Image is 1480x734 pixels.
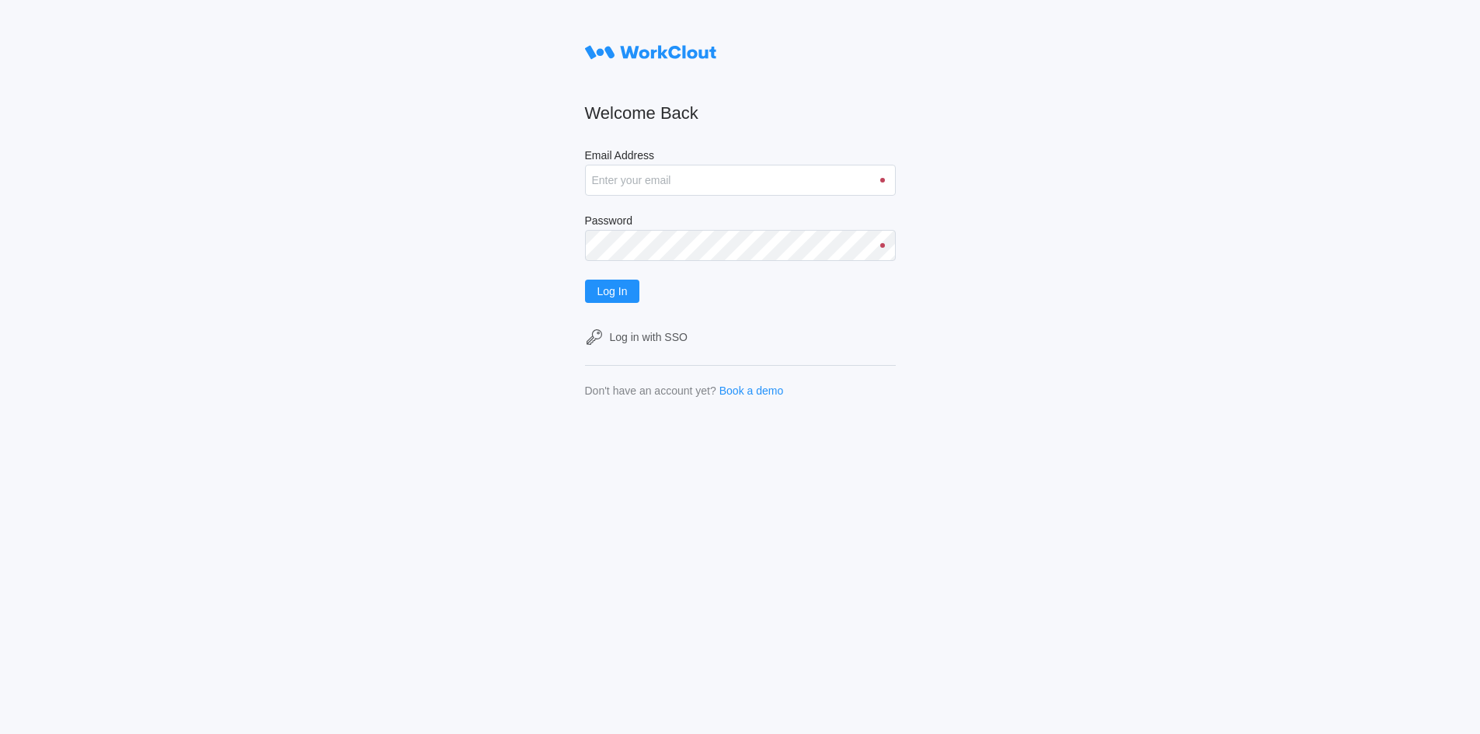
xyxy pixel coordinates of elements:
div: Log in with SSO [610,331,688,343]
label: Email Address [585,149,896,165]
input: Enter your email [585,165,896,196]
button: Log In [585,280,640,303]
a: Log in with SSO [585,328,896,346]
span: Log In [597,286,628,297]
div: Don't have an account yet? [585,384,716,397]
label: Password [585,214,896,230]
h2: Welcome Back [585,103,896,124]
a: Book a demo [719,384,784,397]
